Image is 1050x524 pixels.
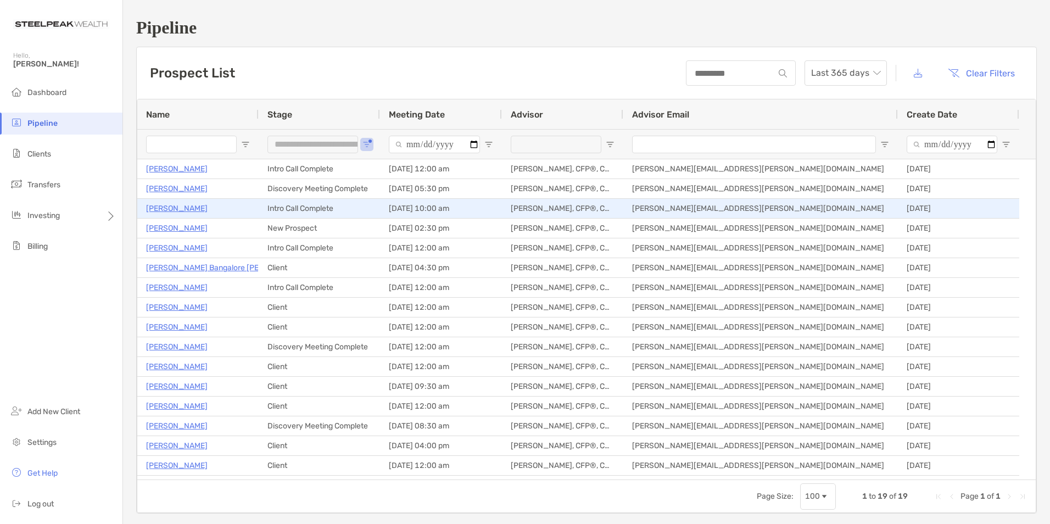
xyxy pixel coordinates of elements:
div: Client [259,397,380,416]
input: Name Filter Input [146,136,237,153]
a: [PERSON_NAME] [146,478,208,492]
a: [PERSON_NAME] [146,300,208,314]
div: [DATE] [898,476,1019,495]
a: [PERSON_NAME] [146,281,208,294]
div: Client [259,377,380,396]
div: [DATE] 12:00 am [380,317,502,337]
span: Page [960,492,979,501]
img: billing icon [10,239,23,252]
div: [PERSON_NAME], CFP®, CDFA® [502,298,623,317]
div: [DATE] 12:00 am [380,397,502,416]
div: [DATE] [898,298,1019,317]
div: [PERSON_NAME], CFP®, CDFA® [502,436,623,455]
span: Meeting Date [389,109,445,120]
div: [PERSON_NAME][EMAIL_ADDRESS][PERSON_NAME][DOMAIN_NAME] [623,298,898,317]
div: Client [259,476,380,495]
div: [DATE] 12:00 am [380,298,502,317]
div: [PERSON_NAME][EMAIL_ADDRESS][PERSON_NAME][DOMAIN_NAME] [623,436,898,455]
div: [DATE] [898,258,1019,277]
div: Client [259,317,380,337]
div: [PERSON_NAME][EMAIL_ADDRESS][PERSON_NAME][DOMAIN_NAME] [623,238,898,258]
a: [PERSON_NAME] [146,320,208,334]
div: [PERSON_NAME][EMAIL_ADDRESS][PERSON_NAME][DOMAIN_NAME] [623,357,898,376]
div: [DATE] 05:30 pm [380,179,502,198]
div: [DATE] [898,219,1019,238]
input: Advisor Email Filter Input [632,136,876,153]
div: Last Page [1018,492,1027,501]
div: Client [259,298,380,317]
a: [PERSON_NAME] [146,162,208,176]
button: Open Filter Menu [362,140,371,149]
div: Page Size: [757,492,794,501]
button: Open Filter Menu [880,140,889,149]
span: 19 [878,492,887,501]
div: [DATE] 04:30 pm [380,258,502,277]
div: [PERSON_NAME], CFP®, CDFA® [502,278,623,297]
a: [PERSON_NAME] [146,241,208,255]
div: [PERSON_NAME], CFP®, CDFA® [502,317,623,337]
div: Previous Page [947,492,956,501]
img: dashboard icon [10,85,23,98]
div: [DATE] 12:00 am [380,238,502,258]
div: [DATE] 04:00 pm [380,436,502,455]
div: [PERSON_NAME], CFP®, CDFA® [502,476,623,495]
a: [PERSON_NAME] [146,399,208,413]
div: [PERSON_NAME][EMAIL_ADDRESS][PERSON_NAME][DOMAIN_NAME] [623,476,898,495]
img: logout icon [10,497,23,510]
a: [PERSON_NAME] [146,182,208,196]
span: Advisor Email [632,109,689,120]
div: [DATE] 12:00 am [380,357,502,376]
button: Open Filter Menu [241,140,250,149]
div: [PERSON_NAME], CFP®, CDFA® [502,238,623,258]
a: [PERSON_NAME] [146,419,208,433]
div: [DATE] [898,436,1019,455]
span: to [869,492,876,501]
div: [DATE] [898,159,1019,179]
div: [PERSON_NAME], CFP®, CDFA® [502,159,623,179]
p: [PERSON_NAME] [146,459,208,472]
span: Transfers [27,180,60,189]
div: [PERSON_NAME], CFP®, CDFA® [502,337,623,356]
div: [DATE] 02:30 pm [380,219,502,238]
img: add_new_client icon [10,404,23,417]
img: get-help icon [10,466,23,479]
span: Settings [27,438,57,447]
div: [PERSON_NAME][EMAIL_ADDRESS][PERSON_NAME][DOMAIN_NAME] [623,397,898,416]
div: Discovery Meeting Complete [259,416,380,436]
div: [PERSON_NAME], CFP®, CDFA® [502,258,623,277]
p: [PERSON_NAME] [146,221,208,235]
div: [PERSON_NAME][EMAIL_ADDRESS][PERSON_NAME][DOMAIN_NAME] [623,278,898,297]
div: [PERSON_NAME][EMAIL_ADDRESS][PERSON_NAME][DOMAIN_NAME] [623,219,898,238]
span: Log out [27,499,54,509]
img: clients icon [10,147,23,160]
div: Intro Call Complete [259,159,380,179]
a: [PERSON_NAME] Bangalore [PERSON_NAME] [146,261,308,275]
div: [DATE] [898,317,1019,337]
div: [DATE] [898,456,1019,475]
div: [DATE] [898,179,1019,198]
p: [PERSON_NAME] [146,439,208,453]
div: [PERSON_NAME], CFP®, CDFA® [502,416,623,436]
div: [DATE] [898,337,1019,356]
a: [PERSON_NAME] [146,380,208,393]
a: [PERSON_NAME] [146,360,208,374]
div: [DATE] 12:00 am [380,456,502,475]
div: [DATE] 12:00 am [380,278,502,297]
div: First Page [934,492,943,501]
div: Client [259,456,380,475]
div: [PERSON_NAME], CFP®, CDFA® [502,397,623,416]
img: pipeline icon [10,116,23,129]
a: [PERSON_NAME] [146,202,208,215]
div: [PERSON_NAME], CFP®, CDFA® [502,357,623,376]
img: input icon [779,69,787,77]
span: Create Date [907,109,957,120]
div: [PERSON_NAME][EMAIL_ADDRESS][PERSON_NAME][DOMAIN_NAME] [623,337,898,356]
button: Open Filter Menu [484,140,493,149]
button: Open Filter Menu [606,140,615,149]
